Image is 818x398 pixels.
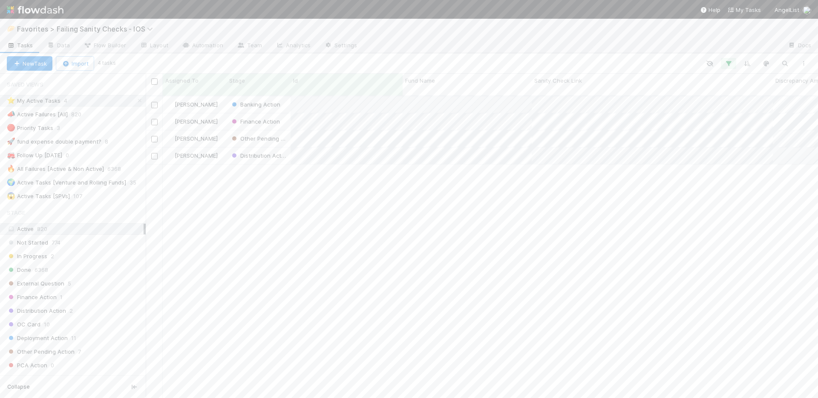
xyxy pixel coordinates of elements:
[175,39,230,53] a: Automation
[7,333,68,343] span: Deployment Action
[52,237,60,248] span: 774
[7,164,104,174] div: All Failures [Active & Non Active]
[56,56,94,71] button: Import
[51,251,54,262] span: 2
[57,123,69,133] span: 3
[7,110,15,118] span: 📣
[130,177,145,188] span: 35
[165,76,199,85] span: Assigned To
[7,383,30,391] span: Collapse
[7,165,15,172] span: 🔥
[151,78,158,85] input: Toggle All Rows Selected
[700,6,720,14] div: Help
[44,319,50,330] span: 10
[105,136,117,147] span: 8
[166,100,218,109] div: [PERSON_NAME]
[7,292,57,303] span: Finance Action
[151,102,158,108] input: Toggle Row Selected
[167,101,173,108] img: avatar_ddac2f35-6c49-494a-9355-db49d32eca49.png
[230,151,286,160] div: Distribution Action
[781,39,818,53] a: Docs
[7,374,62,384] span: Payments Action
[7,56,52,71] button: NewTask
[166,134,218,143] div: [PERSON_NAME]
[230,135,298,142] span: Other Pending Action
[230,100,280,109] div: Banking Action
[229,76,245,85] span: Stage
[167,135,173,142] img: avatar_ddac2f35-6c49-494a-9355-db49d32eca49.png
[7,124,15,131] span: 🔴
[775,6,799,13] span: AngelList
[7,151,15,159] span: 🚒
[293,76,298,85] span: Id
[7,3,63,17] img: logo-inverted-e16ddd16eac7371096b0.svg
[60,292,63,303] span: 1
[7,192,15,199] span: 😱
[7,204,25,221] span: Stage
[7,95,60,106] div: My Active Tasks
[7,179,15,186] span: 🌍
[167,118,173,125] img: avatar_ddac2f35-6c49-494a-9355-db49d32eca49.png
[98,59,116,67] small: 4 tasks
[175,118,218,125] span: [PERSON_NAME]
[7,177,126,188] div: Active Tasks [Venture and Rolling Funds]
[7,237,48,248] span: Not Started
[230,117,280,126] div: Finance Action
[7,224,144,234] div: Active
[151,119,158,125] input: Toggle Row Selected
[7,123,53,133] div: Priority Tasks
[151,136,158,142] input: Toggle Row Selected
[7,109,68,120] div: Active Failures [All]
[64,95,76,106] span: 4
[7,136,101,147] div: fund expense double payment?
[269,39,317,53] a: Analytics
[107,164,130,174] span: 6368
[84,41,126,49] span: Flow Builder
[7,251,47,262] span: In Progress
[51,360,54,371] span: 0
[77,39,133,53] a: Flow Builder
[230,152,289,159] span: Distribution Action
[73,191,91,202] span: 107
[7,278,64,289] span: External Question
[7,360,47,371] span: PCA Action
[7,346,75,357] span: Other Pending Action
[151,153,158,159] input: Toggle Row Selected
[534,76,582,85] span: Sanity Check Link
[7,319,40,330] span: OC Card
[37,225,47,232] span: 820
[727,6,761,14] a: My Tasks
[7,191,70,202] div: Active Tasks [SPVs]
[175,101,218,108] span: [PERSON_NAME]
[7,150,62,161] div: Follow Up [DATE]
[78,346,81,357] span: 7
[68,278,71,289] span: 5
[317,39,364,53] a: Settings
[71,333,76,343] span: 11
[17,25,157,33] span: Favorites > Failing Sanity Checks - IOS
[166,151,218,160] div: [PERSON_NAME]
[167,152,173,159] img: avatar_ddac2f35-6c49-494a-9355-db49d32eca49.png
[175,135,218,142] span: [PERSON_NAME]
[230,118,280,125] span: Finance Action
[727,6,761,13] span: My Tasks
[405,76,435,85] span: Fund Name
[7,76,43,93] span: Saved Views
[40,39,77,53] a: Data
[69,306,73,316] span: 2
[7,41,33,49] span: Tasks
[7,138,15,145] span: 🚀
[230,101,280,108] span: Banking Action
[35,265,48,275] span: 6368
[166,117,218,126] div: [PERSON_NAME]
[7,306,66,316] span: Distribution Action
[71,109,90,120] span: 820
[66,150,78,161] span: 0
[230,134,286,143] div: Other Pending Action
[7,97,15,104] span: ⭐
[133,39,175,53] a: Layout
[803,6,811,14] img: avatar_ddac2f35-6c49-494a-9355-db49d32eca49.png
[230,39,269,53] a: Team
[7,265,31,275] span: Done
[175,152,218,159] span: [PERSON_NAME]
